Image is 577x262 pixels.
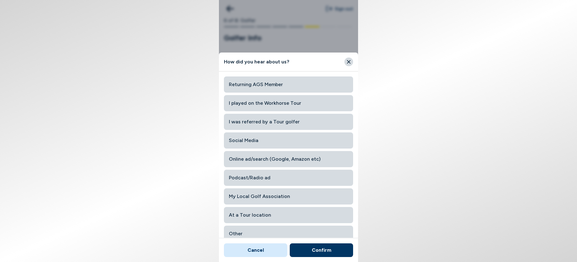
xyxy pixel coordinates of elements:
[224,170,353,186] button: Podcast/Radio ad
[224,226,353,242] button: Other
[224,207,353,223] button: At a Tour location
[229,154,348,165] span: Online ad/search (Google, Amazon etc)
[229,79,348,90] span: Returning AGS Member
[229,116,348,127] span: I was referred by a Tour golfer
[224,114,353,130] button: I was referred by a Tour golfer
[344,57,353,66] button: Close
[229,98,348,109] span: I played on the Workhorse Tour
[229,228,348,239] span: Other
[229,191,348,202] span: My Local Golf Association
[224,151,353,167] button: Online ad/search (Google, Amazon etc)
[224,76,353,93] button: Returning AGS Member
[224,243,287,257] button: Cancel
[229,209,348,221] span: At a Tour location
[229,135,348,146] span: Social Media
[224,132,353,149] button: Social Media
[224,188,353,205] button: My Local Golf Association
[224,58,327,66] h4: How did you hear about us?
[290,243,353,257] button: Confirm
[229,172,348,183] span: Podcast/Radio ad
[224,95,353,111] button: I played on the Workhorse Tour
